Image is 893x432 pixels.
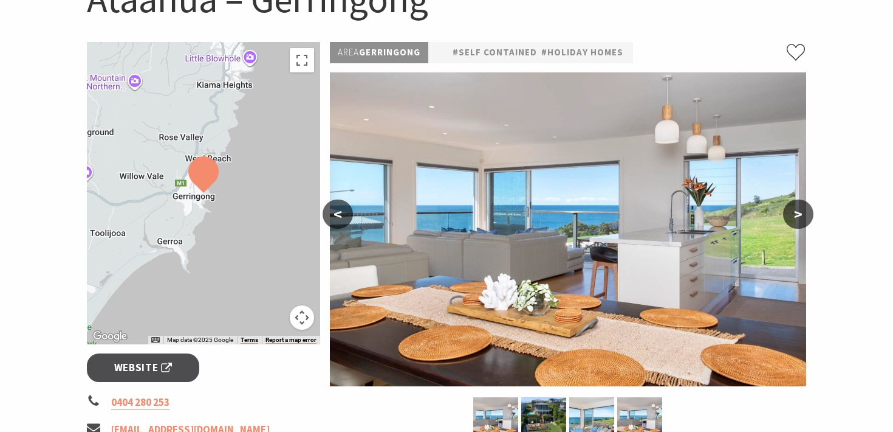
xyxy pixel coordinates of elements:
button: Toggle fullscreen view [290,48,314,72]
p: Gerringong [330,42,428,63]
a: Terms (opens in new tab) [241,336,258,344]
img: Google [90,329,130,344]
a: 0404 280 253 [111,395,169,409]
a: #Self Contained [453,45,537,60]
button: Keyboard shortcuts [151,336,160,344]
button: < [323,200,353,229]
a: Website [87,354,199,382]
button: > [783,200,813,229]
a: Report a map error [265,336,316,344]
button: Map camera controls [290,305,314,330]
span: Area [338,46,359,58]
a: Open this area in Google Maps (opens a new window) [90,329,130,344]
a: #Holiday Homes [541,45,623,60]
span: Map data ©2025 Google [167,336,233,343]
span: Website [114,360,173,376]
